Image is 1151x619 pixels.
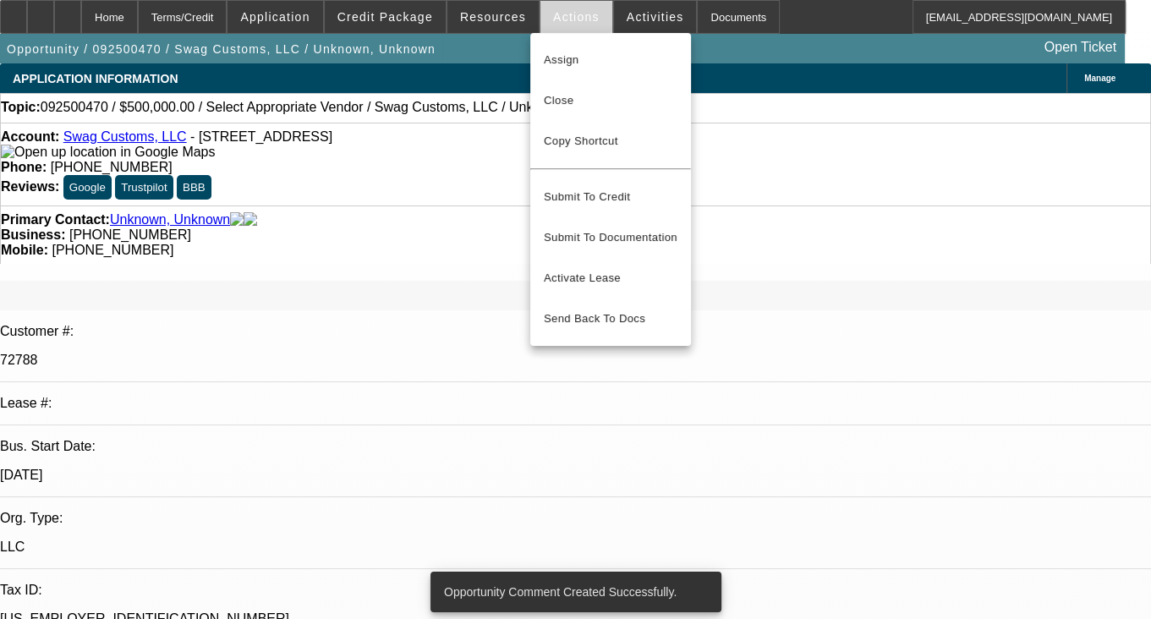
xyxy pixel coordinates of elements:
span: Copy Shortcut [544,131,677,151]
span: Activate Lease [544,268,677,288]
span: Close [544,90,677,111]
span: Submit To Documentation [544,227,677,248]
span: Send Back To Docs [544,309,677,329]
span: Submit To Credit [544,187,677,207]
span: Assign [544,50,677,70]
